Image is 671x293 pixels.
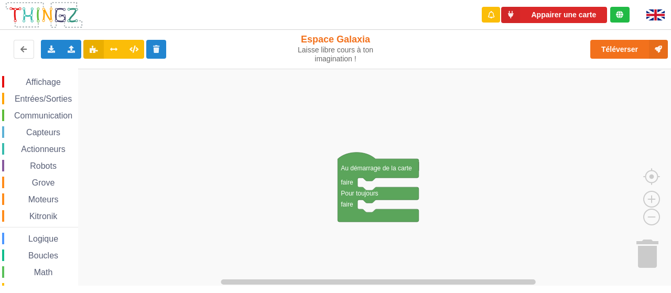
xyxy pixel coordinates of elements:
div: Espace Galaxia [279,34,392,63]
span: Logique [27,234,60,243]
div: Laisse libre cours à ton imagination ! [279,46,392,63]
div: Tu es connecté au serveur de création de Thingz [610,7,630,23]
span: Capteurs [25,128,62,137]
span: Affichage [24,78,62,86]
button: Appairer une carte [501,7,607,23]
span: Kitronik [28,212,59,221]
span: Boucles [27,251,60,260]
text: faire [341,201,353,208]
button: Téléverser [590,40,668,59]
span: Actionneurs [19,145,67,154]
text: faire [341,179,353,186]
img: thingz_logo.png [5,1,83,29]
text: Au démarrage de la carte [341,165,412,172]
span: Entrées/Sorties [13,94,73,103]
span: Robots [28,161,58,170]
span: Math [33,268,55,277]
text: Pour toujours [341,190,378,197]
span: Moteurs [27,195,60,204]
span: Communication [13,111,74,120]
span: Grove [30,178,57,187]
img: gb.png [646,9,665,20]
